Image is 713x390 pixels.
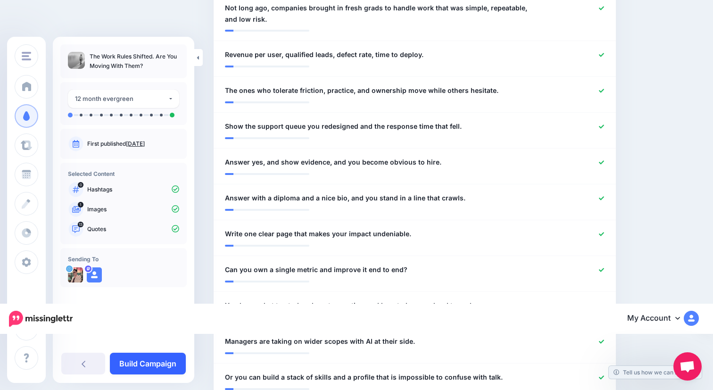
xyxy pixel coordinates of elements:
h4: Selected Content [68,170,179,177]
span: Answer with a diploma and a nice bio, and you stand in a line that crawls. [225,192,465,204]
p: First published [87,140,179,148]
a: [DATE] [126,140,145,147]
span: 13 [78,222,83,227]
span: Answer yes, and show evidence, and you become obvious to hire. [225,157,441,168]
p: Images [87,205,179,214]
span: Write one clear page that makes your impact undeniable. [225,228,411,240]
span: Revenue per user, qualified leads, defect rate, time to deploy. [225,49,423,60]
li: A post will be sent on day 191 [130,114,133,116]
span: The ones who tolerate friction, practice, and ownership move while others hesitate. [225,85,498,96]
li: A post will be sent on day 30 [90,114,92,116]
li: A post will be sent on day 63 [100,114,103,116]
span: You learn what to study, where to practice, and how to become hard to replace. [225,300,485,311]
li: A post will be sent on day 279 [150,114,153,116]
span: Can you own a single metric and improve it end to end? [225,264,407,275]
a: My Account [618,307,699,330]
li: A post will be sent on day 235 [140,114,142,116]
div: 12 month evergreen [75,93,168,104]
li: A post will be sent on day 323 [160,114,163,116]
img: Missinglettr [9,311,73,327]
button: 12 month evergreen [68,90,179,108]
p: Hashtags [87,185,179,194]
a: Tell us how we can improve [609,366,702,379]
img: user_default_image.png [87,267,102,282]
img: b2b15714811418060874938b868ff8e9_thumb.jpg [68,52,85,69]
span: Show the support queue you redesigned and the response time that fell. [225,121,462,132]
li: A post will be sent on day 104 [110,114,113,116]
li: A post will be sent on day 0 [68,113,73,117]
span: Not long ago, companies brought in fresh grads to handle work that was simple, repeatable, and lo... [225,2,539,25]
span: Managers are taking on wider scopes with AI at their side. [225,336,415,347]
span: 0 [78,182,83,188]
li: A post will be sent on day 147 [120,114,123,116]
img: menu.png [22,52,31,60]
p: Quotes [87,225,179,233]
span: 1 [78,202,83,207]
p: The Work Rules Shifted. Are You Moving With Them? [90,52,179,71]
h4: Sending To [68,256,179,263]
li: A post will be sent on day 9 [80,114,83,116]
li: A post will be sent on day 365 [170,113,174,117]
a: Open chat [673,352,702,381]
img: iT83oqUQ-78321.jpg [68,267,83,282]
span: Or you can build a stack of skills and a profile that is impossible to confuse with talk. [225,372,503,383]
